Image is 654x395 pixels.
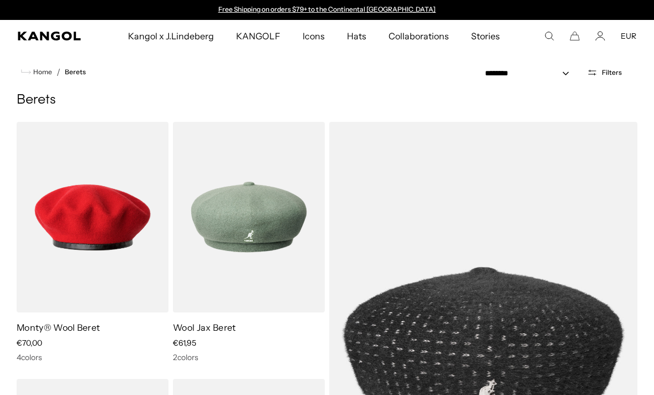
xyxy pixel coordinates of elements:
summary: Search here [544,31,554,41]
div: Announcement [213,6,441,14]
span: Collaborations [389,20,449,52]
span: KANGOLF [236,20,280,52]
span: Filters [602,69,622,76]
button: EUR [621,31,636,41]
h1: Berets [17,92,637,109]
span: Icons [303,20,325,52]
button: Open filters [580,68,629,78]
a: Stories [460,20,511,52]
a: Monty® Wool Beret [17,322,100,333]
div: 4 colors [17,352,168,362]
a: Account [595,31,605,41]
select: Sort by: Featured [481,68,580,79]
a: Kangol [18,32,84,40]
img: Monty® Wool Beret [17,122,168,312]
a: Berets [65,68,86,76]
a: Free Shipping on orders $79+ to the Continental [GEOGRAPHIC_DATA] [218,5,436,13]
a: Home [21,67,52,77]
span: Kangol x J.Lindeberg [128,20,214,52]
a: Kangol x J.Lindeberg [117,20,226,52]
span: €70,00 [17,338,42,348]
slideshow-component: Announcement bar [213,6,441,14]
div: 1 of 2 [213,6,441,14]
img: Wool Jax Beret [173,122,325,312]
div: 2 colors [173,352,325,362]
span: Stories [471,20,500,52]
span: Hats [347,20,366,52]
button: Cart [570,31,580,41]
a: Hats [336,20,377,52]
li: / [52,65,60,79]
a: Icons [292,20,336,52]
a: KANGOLF [225,20,291,52]
span: Home [31,68,52,76]
span: €61,95 [173,338,196,348]
a: Wool Jax Beret [173,322,236,333]
a: Collaborations [377,20,460,52]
